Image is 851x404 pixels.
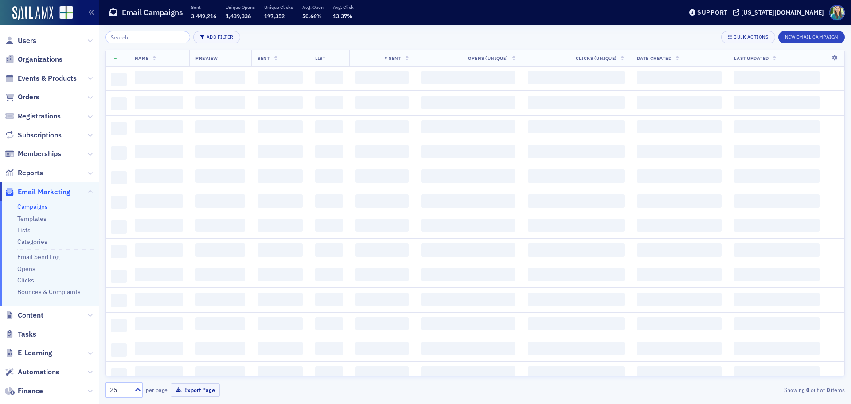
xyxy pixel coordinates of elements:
[111,122,127,135] span: ‌
[258,96,303,109] span: ‌
[18,55,62,64] span: Organizations
[135,71,183,84] span: ‌
[302,4,324,10] p: Avg. Open
[637,169,722,183] span: ‌
[528,71,624,84] span: ‌
[421,219,515,232] span: ‌
[195,96,245,109] span: ‌
[315,145,343,158] span: ‌
[637,243,722,257] span: ‌
[315,293,343,306] span: ‌
[355,293,409,306] span: ‌
[734,194,820,208] span: ‌
[111,343,127,357] span: ‌
[421,317,515,330] span: ‌
[421,194,515,208] span: ‌
[355,145,409,158] span: ‌
[59,6,73,20] img: SailAMX
[195,366,245,380] span: ‌
[135,342,183,355] span: ‌
[528,219,624,232] span: ‌
[734,317,820,330] span: ‌
[528,120,624,133] span: ‌
[171,383,220,397] button: Export Page
[191,12,216,20] span: 3,449,216
[734,169,820,183] span: ‌
[734,145,820,158] span: ‌
[18,187,70,197] span: Email Marketing
[195,55,218,61] span: Preview
[734,35,768,39] div: Bulk Actions
[135,96,183,109] span: ‌
[637,55,671,61] span: Date Created
[226,12,251,20] span: 1,439,336
[734,243,820,257] span: ‌
[5,92,39,102] a: Orders
[195,169,245,183] span: ‌
[110,385,129,395] div: 25
[528,194,624,208] span: ‌
[637,293,722,306] span: ‌
[18,92,39,102] span: Orders
[528,169,624,183] span: ‌
[18,130,62,140] span: Subscriptions
[734,293,820,306] span: ‌
[258,293,303,306] span: ‌
[18,36,36,46] span: Users
[258,243,303,257] span: ‌
[17,226,31,234] a: Lists
[135,317,183,330] span: ‌
[528,96,624,109] span: ‌
[421,120,515,133] span: ‌
[637,317,722,330] span: ‌
[528,317,624,330] span: ‌
[637,71,722,84] span: ‌
[315,219,343,232] span: ‌
[111,294,127,307] span: ‌
[5,168,43,178] a: Reports
[5,74,77,83] a: Events & Products
[258,194,303,208] span: ‌
[315,366,343,380] span: ‌
[315,169,343,183] span: ‌
[111,270,127,283] span: ‌
[264,12,285,20] span: 197,352
[302,12,322,20] span: 50.66%
[734,96,820,109] span: ‌
[637,194,722,208] span: ‌
[111,319,127,332] span: ‌
[195,293,245,306] span: ‌
[637,145,722,158] span: ‌
[122,7,183,18] h1: Email Campaigns
[637,96,722,109] span: ‌
[258,120,303,133] span: ‌
[135,194,183,208] span: ‌
[18,149,61,159] span: Memberships
[576,55,617,61] span: Clicks (Unique)
[468,55,508,61] span: Opens (Unique)
[5,187,70,197] a: Email Marketing
[17,265,35,273] a: Opens
[421,268,515,281] span: ‌
[421,342,515,355] span: ‌
[5,55,62,64] a: Organizations
[333,12,352,20] span: 13.37%
[528,243,624,257] span: ‌
[734,55,769,61] span: Last Updated
[741,8,824,16] div: [US_STATE][DOMAIN_NAME]
[421,293,515,306] span: ‌
[825,386,831,394] strong: 0
[778,31,845,43] button: New Email Campaign
[5,111,61,121] a: Registrations
[12,6,53,20] img: SailAMX
[195,194,245,208] span: ‌
[195,145,245,158] span: ‌
[528,366,624,380] span: ‌
[315,194,343,208] span: ‌
[193,31,240,43] button: Add Filter
[315,55,325,61] span: List
[721,31,775,43] button: Bulk Actions
[111,146,127,160] span: ‌
[733,9,827,16] button: [US_STATE][DOMAIN_NAME]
